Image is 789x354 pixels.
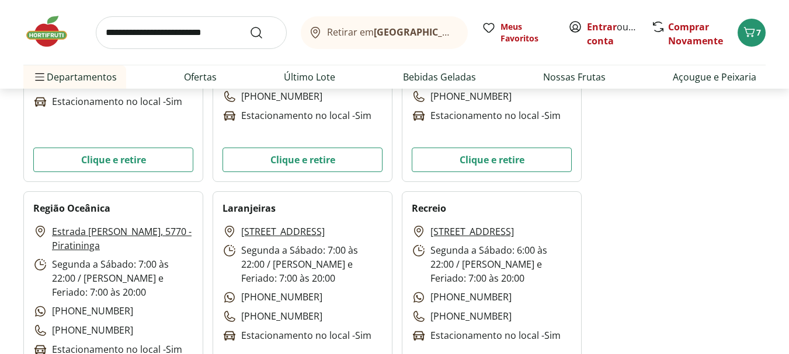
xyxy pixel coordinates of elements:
span: Meus Favoritos [500,21,554,44]
p: [PHONE_NUMBER] [223,309,322,324]
button: Menu [33,63,47,91]
p: [PHONE_NUMBER] [223,290,322,304]
span: Departamentos [33,63,117,91]
span: Retirar em [327,27,456,37]
p: [PHONE_NUMBER] [412,309,512,324]
button: Clique e retire [33,148,193,172]
a: Comprar Novamente [668,20,723,47]
button: Clique e retire [412,148,572,172]
h2: Recreio [412,201,446,215]
input: search [96,16,287,49]
a: Criar conta [587,20,651,47]
a: Último Lote [284,70,335,84]
button: Clique e retire [223,148,383,172]
a: Meus Favoritos [482,21,554,44]
p: Segunda a Sábado: 7:00 às 22:00 / [PERSON_NAME] e Feriado: 7:00 às 20:00 [33,257,193,299]
span: ou [587,20,639,48]
p: Estacionamento no local - Sim [223,108,371,123]
p: [PHONE_NUMBER] [33,323,133,338]
p: [PHONE_NUMBER] [412,89,512,104]
a: [STREET_ADDRESS] [430,225,514,239]
a: [STREET_ADDRESS] [241,225,325,239]
button: Retirar em[GEOGRAPHIC_DATA]/[GEOGRAPHIC_DATA] [301,16,468,49]
h2: Região Oceânica [33,201,110,215]
p: Estacionamento no local - Sim [33,94,182,109]
p: Estacionamento no local - Sim [223,328,371,343]
p: Segunda a Sábado: 7:00 às 22:00 / [PERSON_NAME] e Feriado: 7:00 às 20:00 [223,243,383,285]
a: Estrada [PERSON_NAME], 5770 - Piratininga [52,225,193,253]
p: Estacionamento no local - Sim [412,328,561,343]
p: [PHONE_NUMBER] [33,304,133,318]
span: 7 [756,27,761,38]
a: Entrar [587,20,617,33]
p: [PHONE_NUMBER] [223,89,322,104]
button: Carrinho [738,19,766,47]
b: [GEOGRAPHIC_DATA]/[GEOGRAPHIC_DATA] [374,26,571,38]
img: Hortifruti [23,14,82,49]
button: Submit Search [249,26,277,40]
a: Nossas Frutas [543,70,606,84]
a: Bebidas Geladas [403,70,476,84]
h2: Laranjeiras [223,201,276,215]
p: Estacionamento no local - Sim [412,108,561,123]
a: Açougue e Peixaria [673,70,756,84]
p: [PHONE_NUMBER] [412,290,512,304]
p: Segunda a Sábado: 6:00 às 22:00 / [PERSON_NAME] e Feriado: 7:00 às 20:00 [412,243,572,285]
a: Ofertas [184,70,217,84]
